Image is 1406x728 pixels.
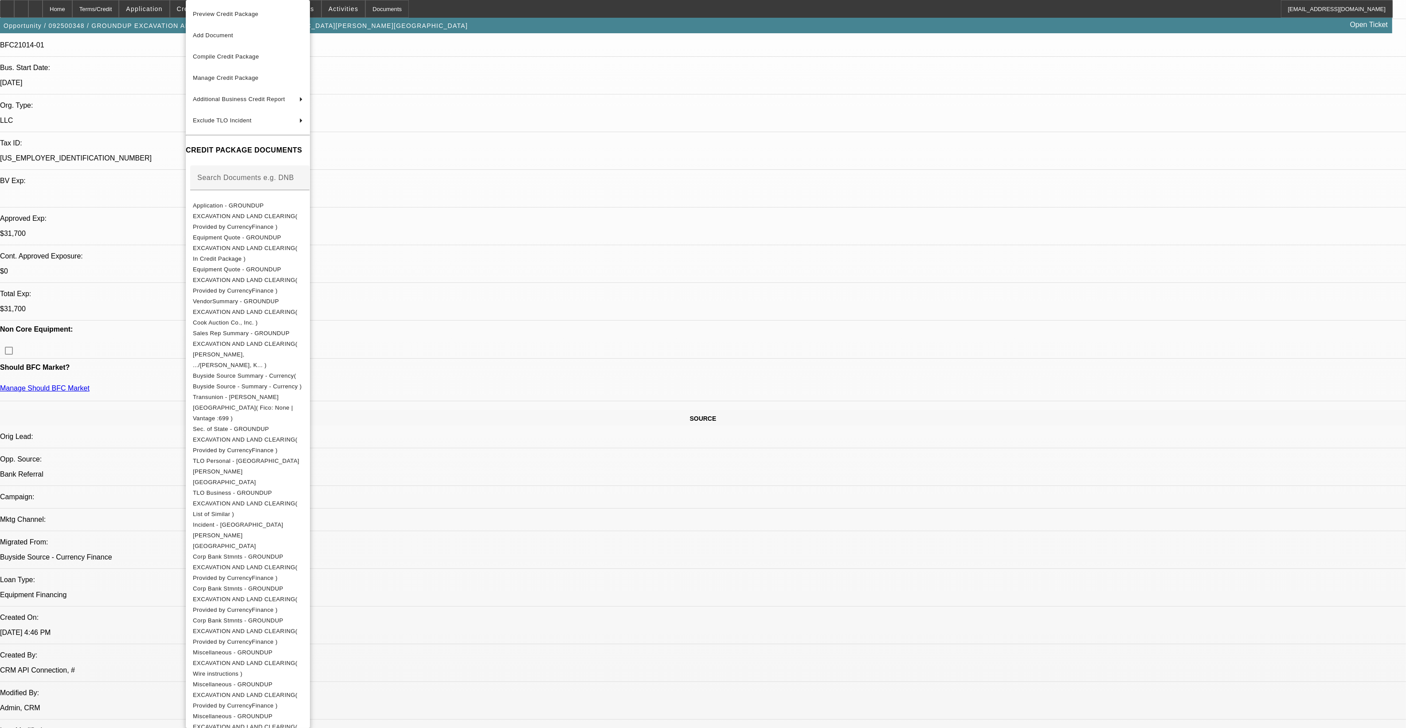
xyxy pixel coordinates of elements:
[193,553,298,581] span: Corp Bank Stmnts - GROUNDUP EXCAVATION AND LAND CLEARING( Provided by CurrencyFinance )
[186,392,310,424] button: Transunion - Middleton, Lawton( Fico: None | Vantage :699 )
[193,521,283,549] span: Incident - [GEOGRAPHIC_DATA][PERSON_NAME][GEOGRAPHIC_DATA]
[186,232,310,264] button: Equipment Quote - GROUNDUP EXCAVATION AND LAND CLEARING( In Credit Package )
[186,371,310,392] button: Buyside Source Summary - Currency( Buyside Source - Summary - Currency )
[193,489,298,517] span: TLO Business - GROUNDUP EXCAVATION AND LAND CLEARING( List of Similar )
[193,74,258,81] span: Manage Credit Package
[186,296,310,328] button: VendorSummary - GROUNDUP EXCAVATION AND LAND CLEARING( Cook Auction Co., Inc. )
[193,53,259,60] span: Compile Credit Package
[193,32,233,39] span: Add Document
[193,426,298,454] span: Sec. of State - GROUNDUP EXCAVATION AND LAND CLEARING( Provided by CurrencyFinance )
[186,200,310,232] button: Application - GROUNDUP EXCAVATION AND LAND CLEARING( Provided by CurrencyFinance )
[193,372,302,390] span: Buyside Source Summary - Currency( Buyside Source - Summary - Currency )
[193,202,298,230] span: Application - GROUNDUP EXCAVATION AND LAND CLEARING( Provided by CurrencyFinance )
[193,649,298,677] span: Miscellaneous - GROUNDUP EXCAVATION AND LAND CLEARING( Wire instructions )
[186,488,310,520] button: TLO Business - GROUNDUP EXCAVATION AND LAND CLEARING( List of Similar )
[186,520,310,552] button: Incident - Middleton, Lawton
[193,117,251,124] span: Exclude TLO Incident
[186,264,310,296] button: Equipment Quote - GROUNDUP EXCAVATION AND LAND CLEARING( Provided by CurrencyFinance )
[193,458,299,485] span: TLO Personal - [GEOGRAPHIC_DATA][PERSON_NAME][GEOGRAPHIC_DATA]
[186,456,310,488] button: TLO Personal - Middleton, Lawton
[193,234,298,262] span: Equipment Quote - GROUNDUP EXCAVATION AND LAND CLEARING( In Credit Package )
[193,394,293,422] span: Transunion - [PERSON_NAME][GEOGRAPHIC_DATA]( Fico: None | Vantage :699 )
[193,11,258,17] span: Preview Credit Package
[193,585,298,613] span: Corp Bank Stmnts - GROUNDUP EXCAVATION AND LAND CLEARING( Provided by CurrencyFinance )
[193,330,298,368] span: Sales Rep Summary - GROUNDUP EXCAVATION AND LAND CLEARING( [PERSON_NAME], .../[PERSON_NAME], K... )
[186,647,310,679] button: Miscellaneous - GROUNDUP EXCAVATION AND LAND CLEARING( Wire instructions )
[186,424,310,456] button: Sec. of State - GROUNDUP EXCAVATION AND LAND CLEARING( Provided by CurrencyFinance )
[193,96,285,102] span: Additional Business Credit Report
[193,681,298,709] span: Miscellaneous - GROUNDUP EXCAVATION AND LAND CLEARING( Provided by CurrencyFinance )
[193,266,298,294] span: Equipment Quote - GROUNDUP EXCAVATION AND LAND CLEARING( Provided by CurrencyFinance )
[186,145,310,156] h4: CREDIT PACKAGE DOCUMENTS
[193,298,298,326] span: VendorSummary - GROUNDUP EXCAVATION AND LAND CLEARING( Cook Auction Co., Inc. )
[186,679,310,711] button: Miscellaneous - GROUNDUP EXCAVATION AND LAND CLEARING( Provided by CurrencyFinance )
[186,615,310,647] button: Corp Bank Stmnts - GROUNDUP EXCAVATION AND LAND CLEARING( Provided by CurrencyFinance )
[197,174,294,181] mat-label: Search Documents e.g. DNB
[186,328,310,371] button: Sales Rep Summary - GROUNDUP EXCAVATION AND LAND CLEARING( Rustebakke, .../O'Connor, K... )
[193,617,298,645] span: Corp Bank Stmnts - GROUNDUP EXCAVATION AND LAND CLEARING( Provided by CurrencyFinance )
[186,552,310,583] button: Corp Bank Stmnts - GROUNDUP EXCAVATION AND LAND CLEARING( Provided by CurrencyFinance )
[186,583,310,615] button: Corp Bank Stmnts - GROUNDUP EXCAVATION AND LAND CLEARING( Provided by CurrencyFinance )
